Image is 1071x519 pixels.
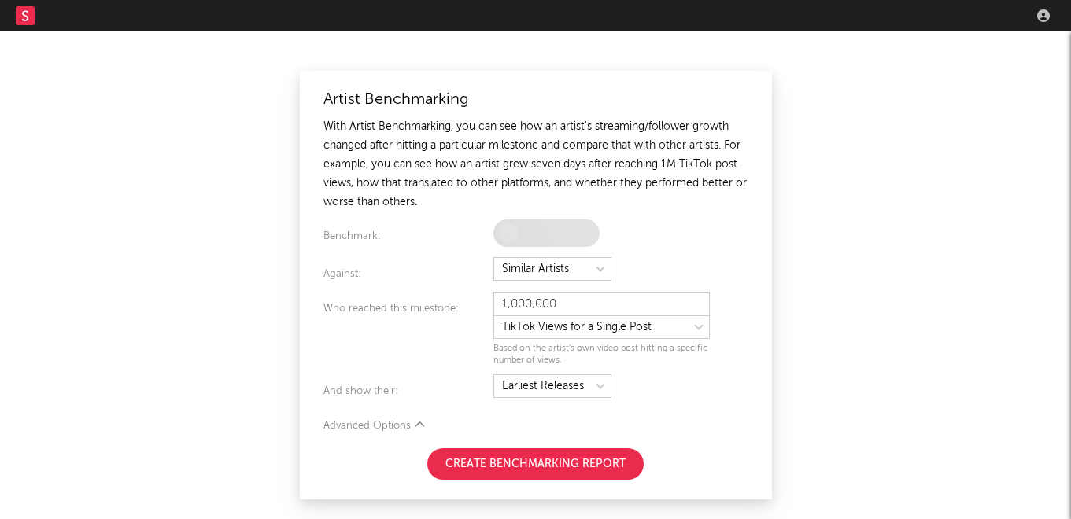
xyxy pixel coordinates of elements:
[323,265,493,284] div: Against:
[493,292,710,315] input: eg. 1,000,000
[323,417,748,436] div: Advanced Options
[323,227,493,249] div: Benchmark:
[323,382,493,401] div: And show their:
[323,117,748,212] div: With Artist Benchmarking, you can see how an artist's streaming/follower growth changed after hit...
[427,448,644,480] button: Create Benchmarking Report
[493,343,710,366] div: Based on the artist's own video post hitting a specific number of views.
[323,90,748,109] div: Artist Benchmarking
[323,300,493,366] div: Who reached this milestone:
